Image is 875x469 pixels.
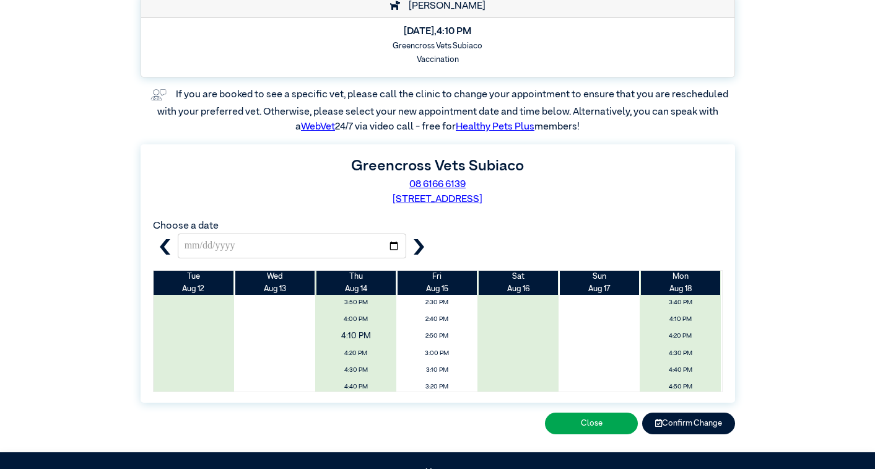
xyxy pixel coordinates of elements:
[403,1,485,11] span: [PERSON_NAME]
[400,346,474,361] span: 3:00 PM
[400,363,474,377] span: 3:10 PM
[643,296,718,310] span: 3:40 PM
[319,380,393,394] span: 4:40 PM
[642,413,735,434] button: Confirm Change
[351,159,524,173] label: Greencross Vets Subiaco
[301,122,335,132] a: WebVet
[147,85,170,105] img: vet
[319,312,393,327] span: 4:00 PM
[153,221,219,231] label: Choose a date
[319,363,393,377] span: 4:30 PM
[409,180,466,190] a: 08 6166 6139
[400,296,474,310] span: 2:30 PM
[559,271,640,294] th: Aug 17
[149,26,726,38] h5: [DATE] , 4:10 PM
[400,329,474,343] span: 2:50 PM
[643,363,718,377] span: 4:40 PM
[643,312,718,327] span: 4:10 PM
[157,90,731,132] label: If you are booked to see a specific vet, please call the clinic to change your appointment to ens...
[149,42,726,51] h6: Greencross Vets Subiaco
[393,195,482,204] a: [STREET_ADDRESS]
[545,413,638,434] button: Close
[154,271,235,294] th: Aug 12
[315,271,396,294] th: Aug 14
[234,271,315,294] th: Aug 13
[643,346,718,361] span: 4:30 PM
[477,271,559,294] th: Aug 16
[149,55,726,64] h6: Vaccination
[400,312,474,327] span: 2:40 PM
[643,329,718,343] span: 4:20 PM
[319,346,393,361] span: 4:20 PM
[308,327,404,346] span: 4:10 PM
[319,296,393,310] span: 3:50 PM
[640,271,721,294] th: Aug 18
[396,271,477,294] th: Aug 15
[456,122,534,132] a: Healthy Pets Plus
[643,380,718,394] span: 4:50 PM
[400,380,474,394] span: 3:20 PM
